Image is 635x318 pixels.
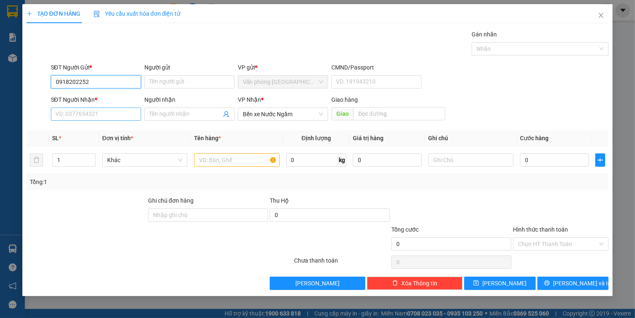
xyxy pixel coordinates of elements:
label: Gán nhãn [472,31,497,38]
span: Thu Hộ [270,197,289,204]
span: Cước hàng [520,135,549,141]
span: Tên hàng [194,135,221,141]
img: icon [93,11,100,17]
div: SĐT Người Gửi [51,63,141,72]
span: down [89,161,93,166]
span: Bến xe Nước Ngầm [243,108,323,120]
button: Close [589,4,613,27]
th: Ghi chú [425,130,517,146]
span: user-add [223,111,230,117]
span: kg [338,153,346,167]
span: Xóa Thông tin [401,279,437,288]
button: printer[PERSON_NAME] và In [537,277,609,290]
button: [PERSON_NAME] [270,277,365,290]
span: plus [26,11,32,17]
span: save [473,280,479,287]
button: delete [30,153,43,167]
div: SĐT Người Nhận [51,95,141,104]
div: Người gửi [144,63,235,72]
span: TẠO ĐƠN HÀNG [26,10,80,17]
input: Ghi chú đơn hàng [148,208,268,222]
input: 0 [353,153,422,167]
div: Người nhận [144,95,235,104]
span: Văn phòng Đà Lạt [243,76,323,88]
span: Đơn vị tính [102,135,133,141]
button: save[PERSON_NAME] [464,277,535,290]
span: close [598,12,604,19]
span: [PERSON_NAME] [295,279,340,288]
button: plus [595,153,605,167]
input: VD: Bàn, Ghế [194,153,279,167]
span: Giao [331,107,353,120]
span: Tổng cước [391,226,419,233]
span: Yêu cầu xuất hóa đơn điện tử [93,10,181,17]
label: Hình thức thanh toán [513,226,568,233]
span: Giao hàng [331,96,358,103]
div: Tổng: 1 [30,177,246,186]
span: SL [52,135,59,141]
div: Chưa thanh toán [293,256,391,270]
span: Giá trị hàng [353,135,383,141]
input: Dọc đường [353,107,445,120]
span: [PERSON_NAME] [482,279,527,288]
span: delete [392,280,398,287]
span: Decrease Value [86,160,95,166]
input: Ghi Chú [428,153,513,167]
div: VP gửi [238,63,328,72]
span: Increase Value [86,154,95,160]
span: Định lượng [302,135,331,141]
span: Khác [107,154,182,166]
label: Ghi chú đơn hàng [148,197,194,204]
span: [PERSON_NAME] và In [553,279,611,288]
span: up [89,155,93,160]
span: printer [544,280,550,287]
button: deleteXóa Thông tin [367,277,462,290]
div: CMND/Passport [331,63,422,72]
span: VP Nhận [238,96,261,103]
span: plus [596,157,605,163]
